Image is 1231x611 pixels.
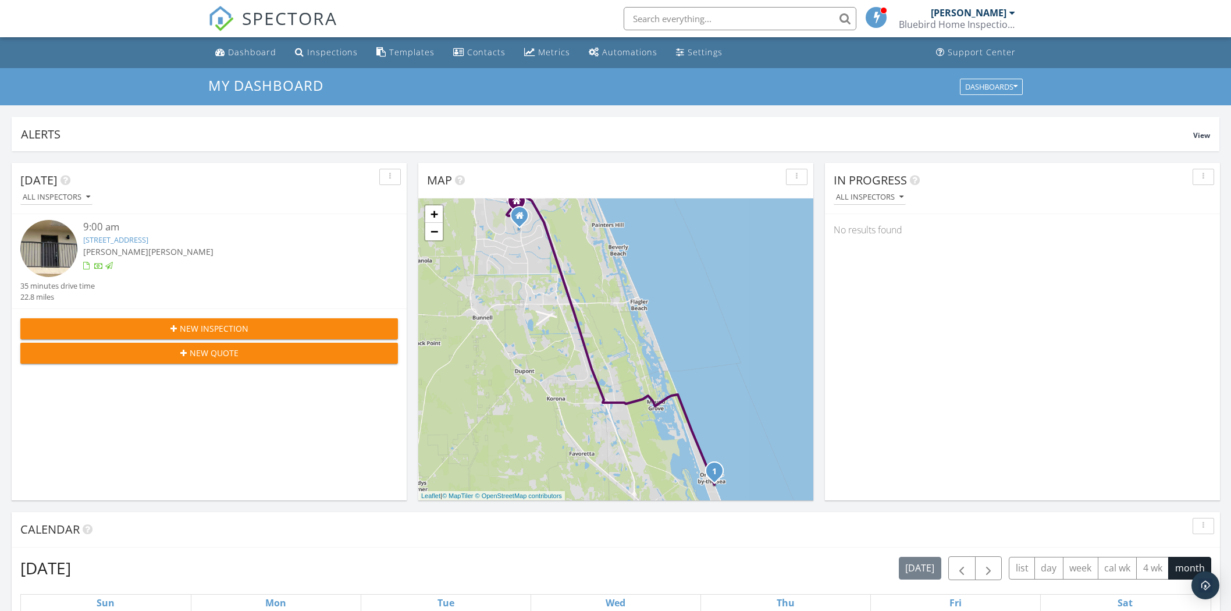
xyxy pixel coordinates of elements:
[584,42,662,63] a: Automations (Basic)
[834,190,906,205] button: All Inspectors
[1063,557,1098,580] button: week
[624,7,856,30] input: Search everything...
[20,521,80,537] span: Calendar
[20,292,95,303] div: 22.8 miles
[603,595,628,611] a: Wednesday
[836,193,903,201] div: All Inspectors
[520,215,526,222] div: 35 Waters Drive, Palm Coast FL 32164
[208,76,323,95] span: My Dashboard
[20,556,71,580] h2: [DATE]
[834,172,907,188] span: In Progress
[425,205,443,223] a: Zoom in
[449,42,510,63] a: Contacts
[425,223,443,240] a: Zoom out
[520,42,575,63] a: Metrics
[21,126,1193,142] div: Alerts
[20,172,58,188] span: [DATE]
[372,42,439,63] a: Templates
[208,6,234,31] img: The Best Home Inspection Software - Spectora
[947,595,964,611] a: Friday
[190,347,239,359] span: New Quote
[421,492,440,499] a: Leaflet
[975,556,1002,580] button: Next month
[242,6,337,30] span: SPECTORA
[948,47,1016,58] div: Support Center
[263,595,289,611] a: Monday
[1191,571,1219,599] div: Open Intercom Messenger
[20,220,398,303] a: 9:00 am [STREET_ADDRESS] [PERSON_NAME][PERSON_NAME] 35 minutes drive time 22.8 miles
[228,47,276,58] div: Dashboard
[442,492,474,499] a: © MapTiler
[20,280,95,292] div: 35 minutes drive time
[20,318,398,339] button: New Inspection
[180,322,248,335] span: New Inspection
[671,42,727,63] a: Settings
[931,7,1006,19] div: [PERSON_NAME]
[290,42,362,63] a: Inspections
[538,47,570,58] div: Metrics
[825,214,1220,246] div: No results found
[418,491,565,501] div: |
[467,47,506,58] div: Contacts
[688,47,723,58] div: Settings
[899,557,941,580] button: [DATE]
[774,595,797,611] a: Thursday
[1168,557,1211,580] button: month
[948,556,976,580] button: Previous month
[602,47,657,58] div: Automations
[1115,595,1135,611] a: Saturday
[23,193,90,201] div: All Inspectors
[211,42,281,63] a: Dashboard
[20,190,92,205] button: All Inspectors
[714,471,721,478] div: 2100 Ocean Shore Blvd 2030, Ormond Beach, FL 32176
[1009,557,1035,580] button: list
[965,83,1017,91] div: Dashboards
[475,492,562,499] a: © OpenStreetMap contributors
[148,246,214,257] span: [PERSON_NAME]
[83,235,148,245] a: [STREET_ADDRESS]
[208,16,337,40] a: SPECTORA
[1098,557,1137,580] button: cal wk
[83,220,367,235] div: 9:00 am
[435,595,457,611] a: Tuesday
[94,595,117,611] a: Sunday
[712,468,717,476] i: 1
[1136,557,1169,580] button: 4 wk
[960,79,1023,95] button: Dashboards
[899,19,1015,30] div: Bluebird Home Inspections, LLC
[1034,557,1063,580] button: day
[307,47,358,58] div: Inspections
[517,201,524,208] div: 5 Wayland Place, Palm Coast FL 32164
[1193,130,1210,140] span: View
[427,172,452,188] span: Map
[20,343,398,364] button: New Quote
[931,42,1020,63] a: Support Center
[389,47,435,58] div: Templates
[20,220,77,277] img: 9566059%2Fcover_photos%2Fbw1Ar3YeHi0e1yWVXzie%2Fsmall.jpg
[83,246,148,257] span: [PERSON_NAME]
